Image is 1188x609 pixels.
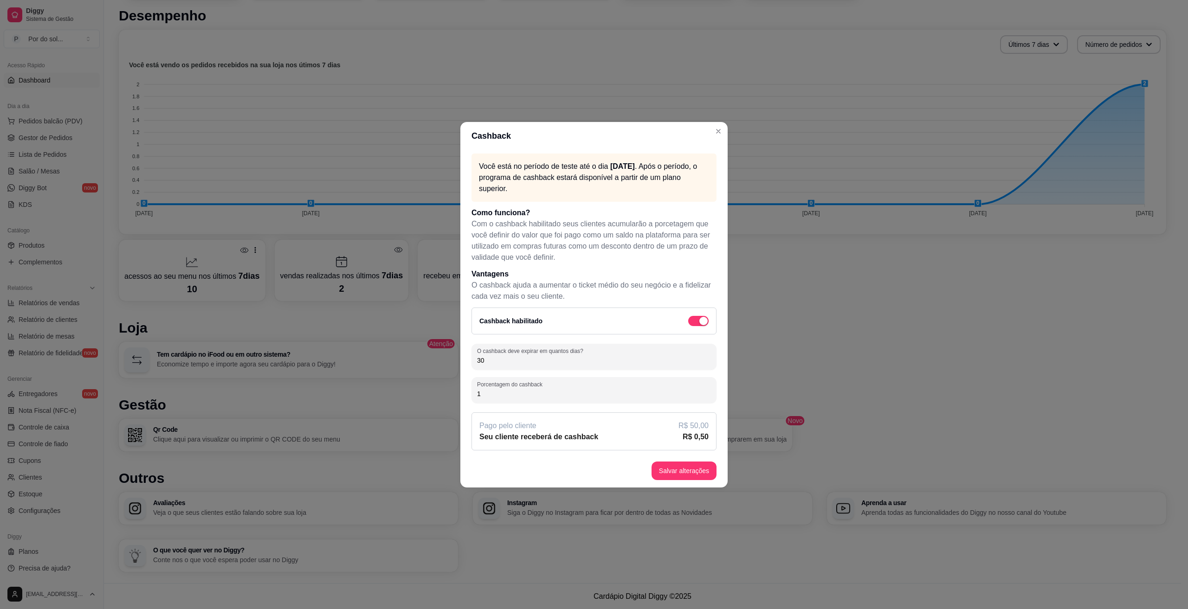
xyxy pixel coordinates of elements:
[711,124,726,139] button: Close
[460,122,728,150] header: Cashback
[479,161,709,194] p: Você está no período de teste até o dia . Após o período, o programa de cashback estará disponíve...
[477,347,587,355] label: O cashback deve expirar em quantos dias?
[683,431,709,442] article: R$ 0,50
[471,207,717,218] h1: Como funciona?
[477,389,711,398] input: Porcentagem do cashback
[477,356,711,365] input: O cashback deve expirar em quantos dias?
[479,317,542,325] label: Cashback habilitado
[610,162,635,170] span: [DATE]
[471,269,717,280] h1: Vantagens
[479,431,598,442] article: Seu cliente receberá de cashback
[471,280,717,302] p: O cashback ajuda a aumentar o ticket médio do seu negócio e a fidelizar cada vez mais o seu cliente.
[678,420,709,431] article: R$ 50,00
[471,218,717,263] p: Com o cashback habilitado seus clientes acumularão a porcetagem que você definir do valor que foi...
[652,462,717,480] button: Salvar alterações
[477,380,546,388] label: Porcentagem do cashback
[479,420,536,431] article: Pago pelo cliente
